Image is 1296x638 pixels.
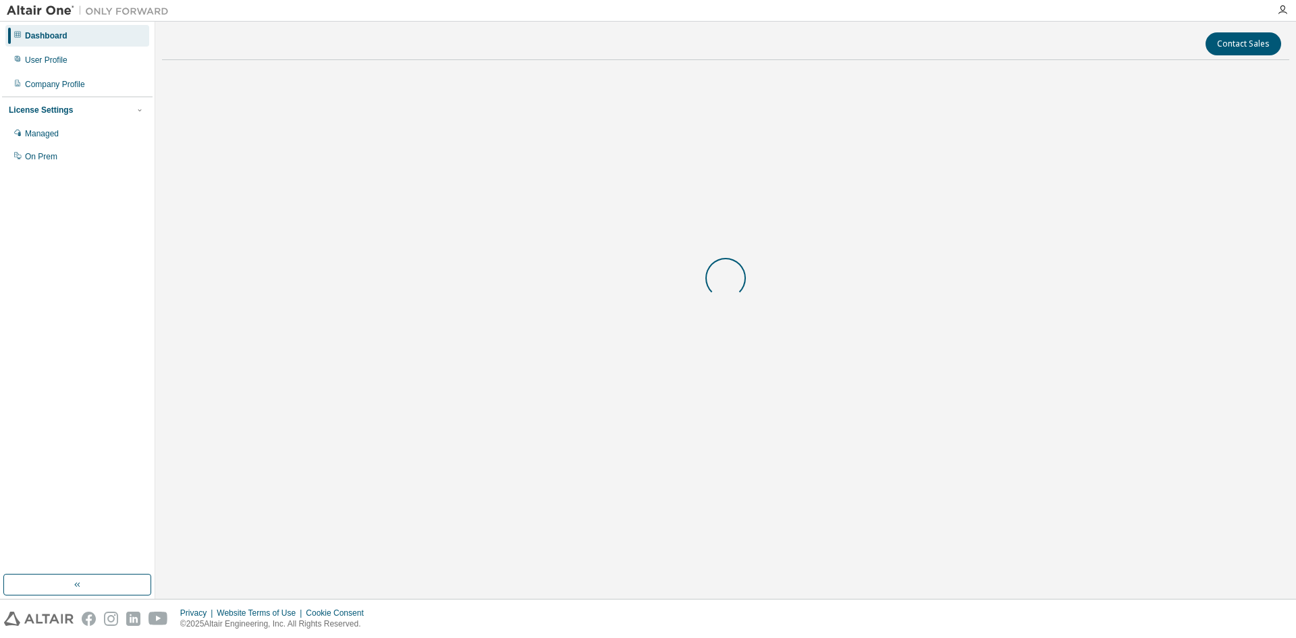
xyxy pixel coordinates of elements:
div: Privacy [180,608,217,618]
div: Company Profile [25,79,85,90]
div: License Settings [9,105,73,115]
img: linkedin.svg [126,612,140,626]
img: youtube.svg [148,612,168,626]
div: User Profile [25,55,67,65]
div: Website Terms of Use [217,608,306,618]
div: On Prem [25,151,57,162]
img: Altair One [7,4,175,18]
button: Contact Sales [1206,32,1281,55]
div: Managed [25,128,59,139]
p: © 2025 Altair Engineering, Inc. All Rights Reserved. [180,618,372,630]
div: Dashboard [25,30,67,41]
img: altair_logo.svg [4,612,74,626]
img: instagram.svg [104,612,118,626]
div: Cookie Consent [306,608,371,618]
img: facebook.svg [82,612,96,626]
